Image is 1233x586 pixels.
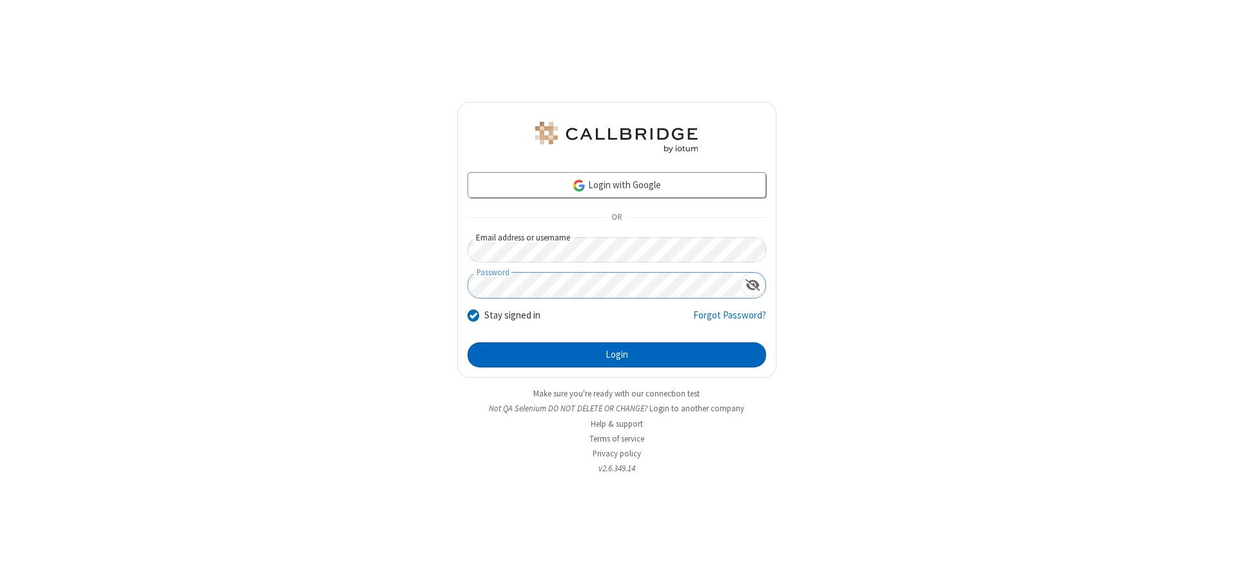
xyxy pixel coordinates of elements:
button: Login to another company [649,402,744,415]
a: Make sure you're ready with our connection test [533,388,700,399]
li: Not QA Selenium DO NOT DELETE OR CHANGE? [457,402,776,415]
label: Stay signed in [484,308,540,323]
input: Password [468,273,740,298]
a: Terms of service [589,433,644,444]
button: Login [468,342,766,368]
li: v2.6.349.14 [457,462,776,474]
a: Privacy policy [593,448,641,459]
div: Show password [740,273,765,297]
a: Help & support [591,418,643,429]
span: OR [606,209,627,227]
a: Login with Google [468,172,766,198]
input: Email address or username [468,237,766,262]
a: Forgot Password? [693,308,766,333]
img: QA Selenium DO NOT DELETE OR CHANGE [533,122,700,153]
img: google-icon.png [572,179,586,193]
